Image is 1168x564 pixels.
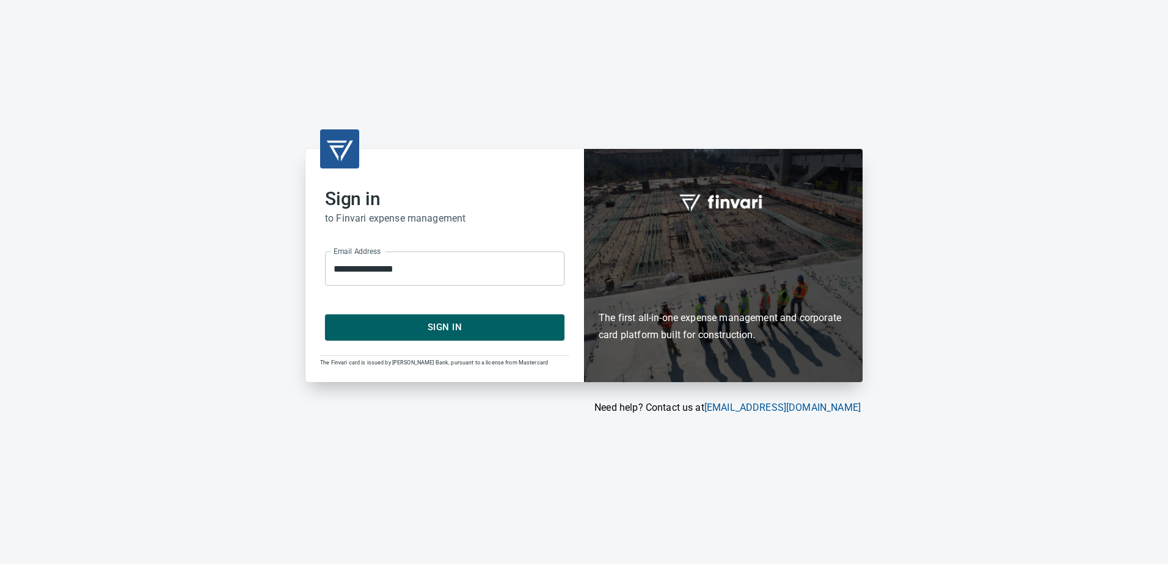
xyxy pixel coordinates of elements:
a: [EMAIL_ADDRESS][DOMAIN_NAME] [704,402,861,413]
span: The Finvari card is issued by [PERSON_NAME] Bank, pursuant to a license from Mastercard [320,360,548,366]
span: Sign In [338,319,551,335]
button: Sign In [325,314,564,340]
h6: to Finvari expense management [325,210,564,227]
img: transparent_logo.png [325,134,354,164]
h6: The first all-in-one expense management and corporate card platform built for construction. [599,239,848,344]
img: fullword_logo_white.png [677,187,769,215]
p: Need help? Contact us at [305,400,861,415]
h2: Sign in [325,188,564,210]
div: Finvari [584,149,863,381]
